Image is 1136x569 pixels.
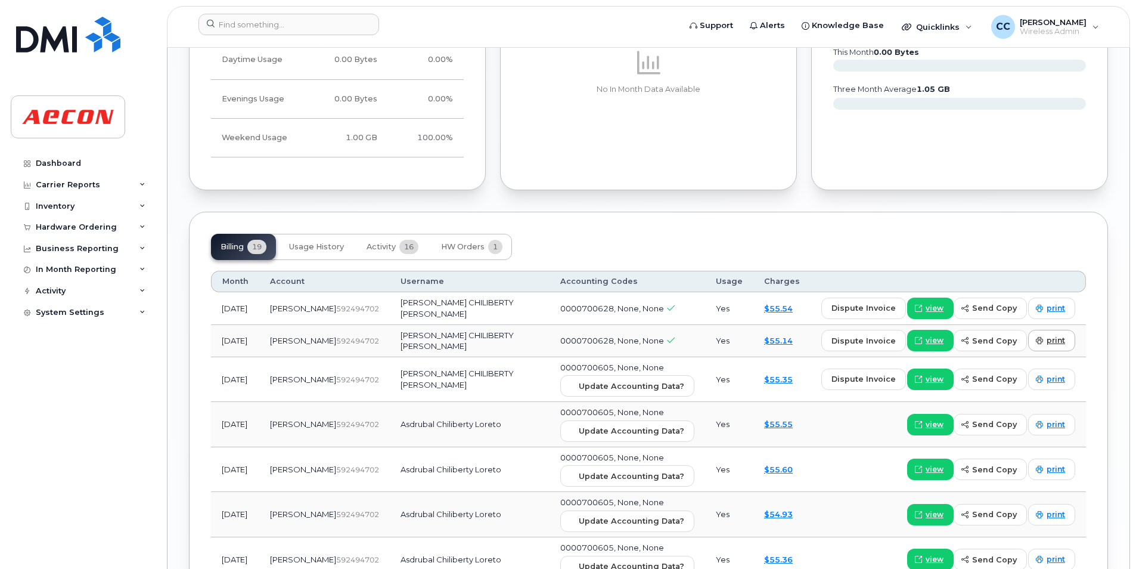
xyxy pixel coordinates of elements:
td: Evenings Usage [211,80,304,119]
th: Charges [753,271,811,292]
a: $54.93 [764,509,793,519]
span: [PERSON_NAME] [270,336,336,345]
span: Activity [367,242,396,252]
span: dispute invoice [831,335,896,347]
span: dispute invoice [831,373,896,385]
span: view [926,303,943,314]
span: print [1047,374,1065,385]
button: dispute invoice [821,298,906,319]
div: Christina Cefaratti [983,15,1107,39]
td: Daytime Usage [211,41,304,79]
a: print [1028,330,1075,351]
span: [PERSON_NAME] [270,465,336,474]
td: 0.00 Bytes [304,41,388,79]
span: send copy [972,419,1017,430]
td: Yes [705,447,753,493]
th: Accounting Codes [550,271,705,292]
td: [PERSON_NAME] CHILIBERTY [PERSON_NAME] [390,292,550,324]
span: Support [700,20,733,32]
a: $55.14 [764,336,793,345]
button: send copy [954,330,1027,351]
text: this month [833,48,919,57]
a: view [907,459,954,480]
span: 0000700605, None, None [560,497,664,507]
td: 100.00% [388,119,464,157]
tr: Friday from 6:00pm to Monday 8:00am [211,119,464,157]
a: view [907,504,954,525]
span: print [1047,335,1065,346]
span: Update Accounting Data? [579,515,684,527]
span: Usage History [289,242,344,252]
span: send copy [972,373,1017,385]
a: view [907,414,954,435]
td: 0.00% [388,80,464,119]
td: [DATE] [211,325,259,357]
a: Support [681,14,741,38]
td: 0.00 Bytes [304,80,388,119]
span: [PERSON_NAME] [270,419,336,429]
button: Update Accounting Data? [560,511,694,532]
button: dispute invoice [821,369,906,390]
td: Yes [705,402,753,447]
a: view [907,330,954,351]
span: view [926,464,943,475]
span: send copy [972,554,1017,565]
span: print [1047,509,1065,520]
a: Knowledge Base [793,14,892,38]
span: [PERSON_NAME] [270,509,336,519]
td: Yes [705,292,753,324]
a: $55.35 [764,375,793,384]
span: 0000700605, None, None [560,407,664,417]
span: 592494702 [336,510,379,519]
span: CC [996,20,1010,34]
td: 1.00 GB [304,119,388,157]
input: Find something... [198,14,379,35]
span: dispute invoice [831,302,896,314]
td: 0.00% [388,41,464,79]
td: Yes [705,357,753,403]
span: 592494702 [336,336,379,345]
span: 0000700628, None, None [560,304,664,313]
span: 592494702 [336,465,379,474]
span: Update Accounting Data? [579,381,684,392]
span: Update Accounting Data? [579,425,684,437]
span: view [926,419,943,430]
span: 592494702 [336,420,379,429]
span: 0000700605, None, None [560,453,664,462]
a: view [907,298,954,319]
tr: Weekdays from 6:00pm to 8:00am [211,80,464,119]
span: send copy [972,302,1017,314]
span: Wireless Admin [1020,27,1087,36]
td: [DATE] [211,402,259,447]
span: print [1047,554,1065,565]
td: Weekend Usage [211,119,304,157]
span: print [1047,303,1065,314]
th: Usage [705,271,753,292]
td: [DATE] [211,492,259,537]
button: send copy [954,414,1027,435]
td: [DATE] [211,357,259,403]
span: 592494702 [336,555,379,564]
span: view [926,554,943,565]
span: [PERSON_NAME] [270,304,336,313]
span: send copy [972,464,1017,475]
td: Asdrubal Chiliberty Loreto [390,447,550,493]
span: Quicklinks [916,22,960,32]
span: [PERSON_NAME] [270,375,336,384]
span: 592494702 [336,375,379,384]
td: Yes [705,492,753,537]
span: 0000700628, None, None [560,336,664,345]
button: send copy [954,459,1027,480]
a: print [1028,414,1075,435]
button: Update Accounting Data? [560,465,694,487]
span: 0000700605, None, None [560,363,664,372]
p: No In Month Data Available [522,84,775,95]
a: $55.36 [764,555,793,564]
tspan: 1.05 GB [917,85,950,94]
a: Alerts [741,14,793,38]
td: Yes [705,325,753,357]
span: view [926,374,943,385]
a: $55.55 [764,419,793,429]
span: send copy [972,509,1017,520]
a: print [1028,369,1075,390]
